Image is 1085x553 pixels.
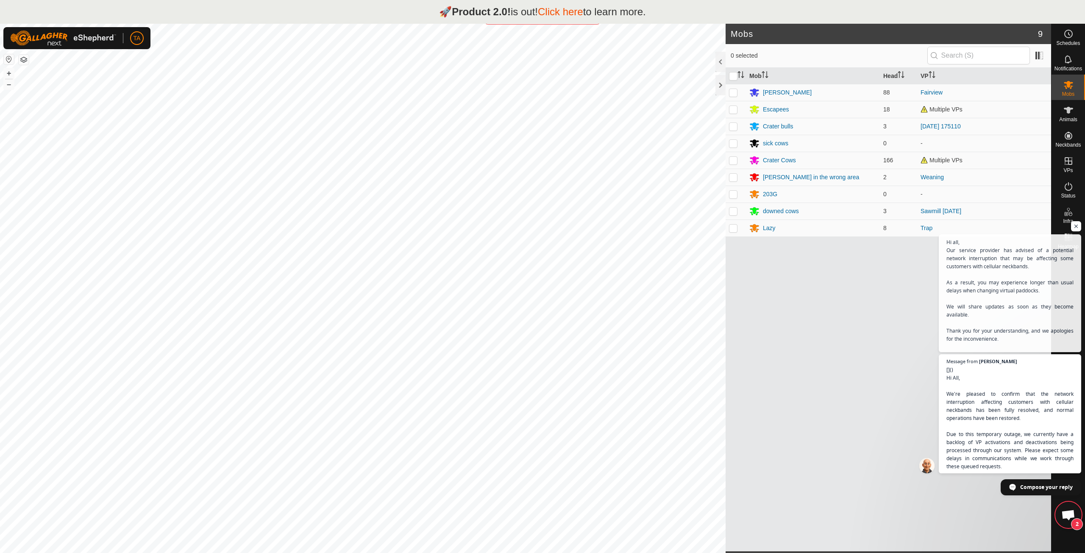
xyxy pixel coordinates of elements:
[917,135,1051,152] td: -
[883,225,887,231] span: 8
[1061,193,1075,198] span: Status
[946,359,978,364] span: Message from
[4,79,14,89] button: –
[1056,502,1081,528] div: Open chat
[921,106,963,113] span: Multiple VPs
[1055,142,1081,147] span: Neckbands
[917,186,1051,203] td: -
[927,47,1030,64] input: Search (S)
[1054,66,1082,71] span: Notifications
[763,173,859,182] div: [PERSON_NAME] in the wrong area
[1056,41,1080,46] span: Schedules
[946,238,1074,359] span: Hi all, Our service provider has advised of a potential network interruption that may be affectin...
[763,122,793,131] div: Crater bulls
[929,72,935,79] p-sorticon: Activate to sort
[1063,168,1073,173] span: VPs
[921,174,944,181] a: Weaning
[1071,518,1083,530] span: 2
[979,359,1017,364] span: [PERSON_NAME]
[762,72,768,79] p-sorticon: Activate to sort
[1063,219,1073,224] span: Infra
[921,157,963,164] span: Multiple VPs
[921,225,932,231] a: Trap
[737,72,744,79] p-sorticon: Activate to sort
[763,88,812,97] div: [PERSON_NAME]
[883,106,890,113] span: 18
[439,4,646,19] p: 🚀 is out! to learn more.
[883,191,887,197] span: 0
[883,123,887,130] span: 3
[763,105,789,114] div: Escapees
[731,29,1038,39] h2: Mobs
[19,55,29,65] button: Map Layers
[921,123,961,130] a: [DATE] 175110
[763,139,788,148] div: sick cows
[946,366,1074,535] span: []() Hi All, We're pleased to confirm that the network interruption affecting customers with cell...
[763,190,777,199] div: 203G
[731,51,927,60] span: 0 selected
[763,207,799,216] div: downed cows
[880,68,917,84] th: Head
[883,89,890,96] span: 88
[917,68,1051,84] th: VP
[883,140,887,147] span: 0
[746,68,880,84] th: Mob
[538,6,583,17] a: Click here
[1020,480,1073,495] span: Compose your reply
[4,54,14,64] button: Reset Map
[10,31,116,46] img: Gallagher Logo
[1062,92,1074,97] span: Mobs
[1059,117,1077,122] span: Animals
[921,89,943,96] a: Fairview
[898,72,904,79] p-sorticon: Activate to sort
[4,68,14,78] button: +
[921,208,961,214] a: Sawmill [DATE]
[883,174,887,181] span: 2
[883,208,887,214] span: 3
[763,224,776,233] div: Lazy
[763,156,796,165] div: Crater Cows
[452,6,511,17] strong: Product 2.0!
[134,34,141,43] span: TA
[1038,28,1043,40] span: 9
[883,157,893,164] span: 166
